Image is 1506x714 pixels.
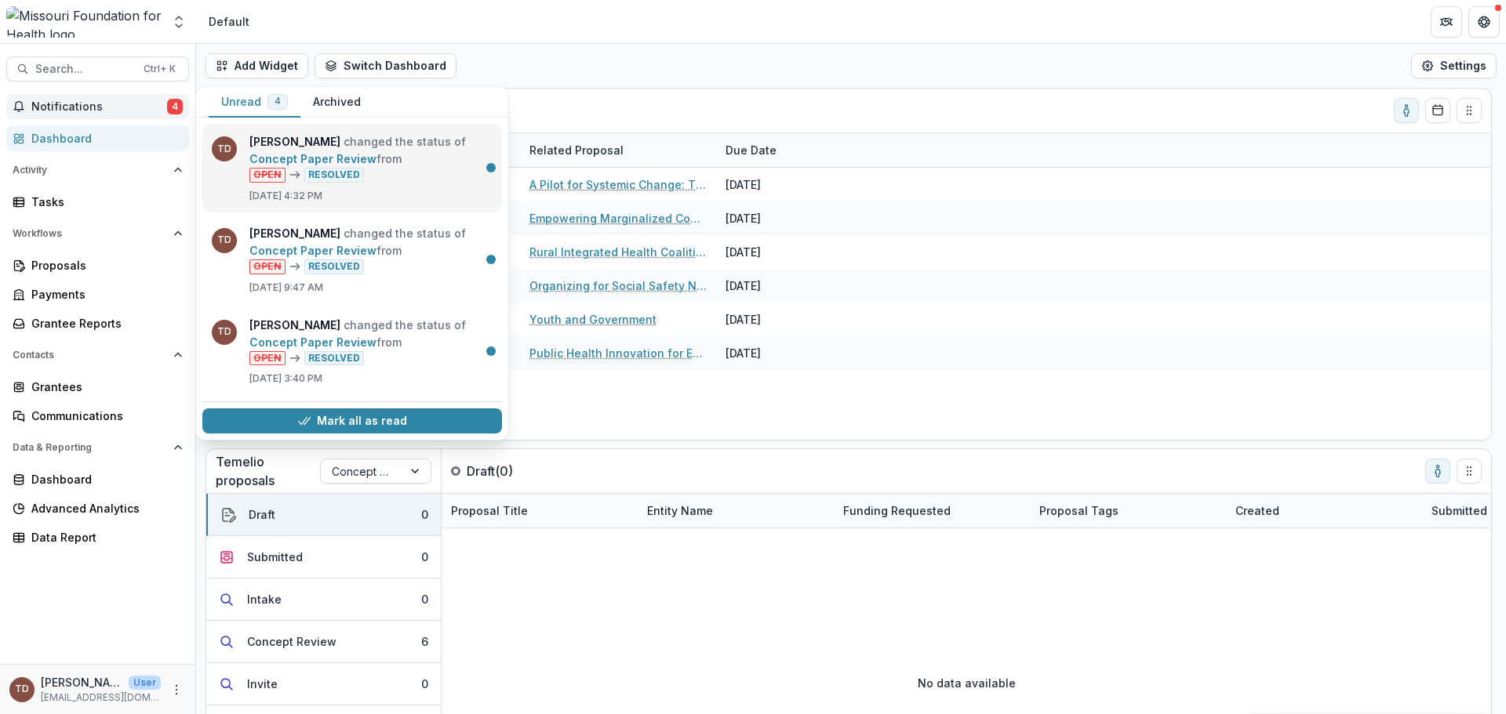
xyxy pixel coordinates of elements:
span: Workflows [13,228,167,239]
div: Funding Requested [834,494,1030,527]
p: [EMAIL_ADDRESS][DOMAIN_NAME] [41,690,161,705]
button: Mark all as read [202,408,502,433]
div: Proposal Tags [1030,502,1128,519]
div: 0 [421,506,428,523]
button: Partners [1431,6,1462,38]
button: Notifications4 [6,94,189,119]
button: Open Workflows [6,221,189,246]
div: Payments [31,286,176,303]
span: Data & Reporting [13,442,167,453]
div: Dashboard [31,130,176,147]
span: Search... [35,63,134,76]
div: Draft [249,506,275,523]
div: Invite [247,676,278,692]
div: Proposals [31,257,176,274]
a: Empowering Marginalized Community Members & Creating Community Solutions [529,210,707,227]
div: 0 [421,549,428,565]
a: Payments [6,281,189,307]
a: Grantees [6,374,189,400]
a: Communications [6,403,189,429]
span: 4 [275,96,281,107]
a: Proposals [6,252,189,278]
a: Dashboard [6,125,189,151]
button: Open Contacts [6,343,189,368]
div: 6 [421,633,428,650]
div: Created [1226,502,1289,519]
button: Open Activity [6,158,189,183]
a: Organizing for Social Safety Nets in Rural [US_STATE] [529,277,707,294]
p: Temelio proposals [216,452,320,490]
div: Entity Name [638,494,834,527]
img: Missouri Foundation for Health logo [6,6,162,38]
span: Contacts [13,350,167,361]
p: Draft ( 0 ) [467,462,584,480]
a: Tasks [6,189,189,215]
button: Submitted0 [206,536,441,578]
div: 0 [421,676,428,692]
button: More [167,680,186,699]
button: Settings [1411,53,1497,78]
a: Advanced Analytics [6,495,189,521]
a: Rural Integrated Health Coalition: Advancing Health Equity in [GEOGRAPHIC_DATA][US_STATE] [529,244,707,260]
button: Drag [1457,458,1482,484]
p: changed the status of from [249,133,493,183]
a: Youth and Government [529,311,657,328]
div: Related Proposal [520,142,633,158]
div: Due Date [716,142,786,158]
button: Add Widget [206,53,308,78]
a: Public Health Innovation for Equity in Rural [US_STATE] [529,345,707,361]
button: Calendar [1425,98,1450,123]
button: Archived [300,87,373,118]
button: toggle-assigned-to-me [1425,458,1450,484]
a: Data Report [6,524,189,550]
div: Proposal Tags [1030,494,1226,527]
div: Grantees [31,379,176,395]
div: Related Proposal [520,133,716,167]
button: Open Data & Reporting [6,435,189,460]
div: Dashboard [31,471,176,487]
span: Notifications [31,100,167,114]
div: Proposal Title [442,494,638,527]
a: Concept Paper Review [249,335,376,349]
span: 4 [167,99,183,114]
div: Tasks [31,194,176,210]
button: Get Help [1468,6,1500,38]
div: [DATE] [716,336,834,370]
p: User [129,676,161,690]
button: Concept Review6 [206,621,441,663]
div: Data Report [31,529,176,545]
button: Open entity switcher [168,6,190,38]
a: Concept Paper Review [249,152,376,165]
nav: breadcrumb [202,10,256,33]
div: Submitted [247,549,303,565]
p: changed the status of from [249,225,493,274]
div: Created [1226,494,1422,527]
button: Search... [6,56,189,82]
div: [DATE] [716,201,834,235]
p: No data available [918,675,1016,691]
div: Funding Requested [834,502,960,519]
button: Invite0 [206,663,441,705]
div: Intake [247,591,282,607]
div: [DATE] [716,235,834,269]
div: Advanced Analytics [31,500,176,516]
div: Due Date [716,133,834,167]
div: Ctrl + K [140,60,179,78]
div: 0 [421,591,428,607]
div: Concept Review [247,633,336,650]
button: Switch Dashboard [315,53,457,78]
div: Grantee Reports [31,315,176,332]
div: Communications [31,408,176,424]
button: Unread [209,87,300,118]
a: Grantee Reports [6,310,189,336]
div: Proposal Title [442,502,537,519]
button: Drag [1457,98,1482,123]
div: Entity Name [638,502,722,519]
span: Activity [13,165,167,176]
div: [DATE] [716,303,834,336]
